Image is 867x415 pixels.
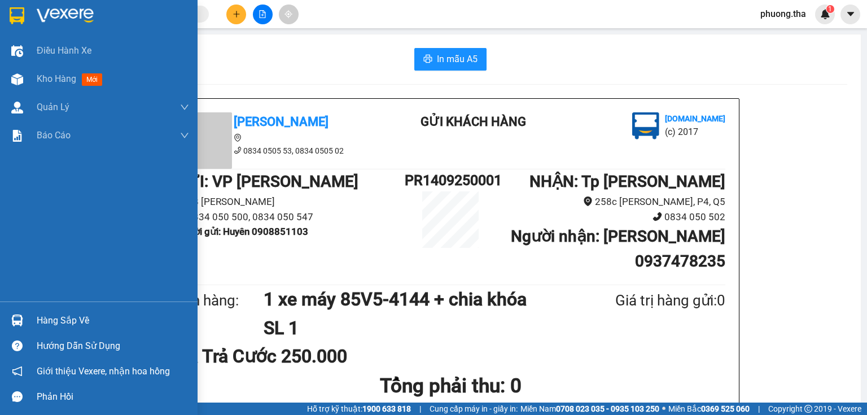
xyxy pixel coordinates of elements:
span: phone [234,146,242,154]
div: Giá trị hàng gửi: 0 [561,289,725,312]
h1: 1 xe máy 85V5-4144 + chia khóa [264,285,561,313]
span: Báo cáo [37,128,71,142]
span: message [12,391,23,402]
button: printerIn mẫu A5 [414,48,487,71]
span: Quản Lý [37,100,69,114]
span: Điều hành xe [37,43,91,58]
span: Cung cấp máy in - giấy in: [430,403,518,415]
li: 0834 050 500, 0834 050 547 [176,209,405,225]
div: Hàng sắp về [37,312,189,329]
span: plus [233,10,240,18]
b: Người nhận : [PERSON_NAME] 0937478235 [511,227,725,270]
span: In mẫu A5 [437,52,478,66]
span: mới [82,73,102,86]
h1: SL 1 [264,314,561,342]
button: aim [279,5,299,24]
span: caret-down [846,9,856,19]
b: Gửi khách hàng [421,115,526,129]
img: warehouse-icon [11,102,23,113]
div: Tên hàng: [176,289,264,312]
span: Miền Bắc [668,403,750,415]
span: | [419,403,421,415]
span: phone [653,212,662,221]
span: ⚪️ [662,407,665,411]
img: logo-vxr [10,7,24,24]
b: Người gửi : Huyên 0908851103 [176,226,308,237]
img: warehouse-icon [11,73,23,85]
li: (c) 2017 [665,125,725,139]
span: Hỗ trợ kỹ thuật: [307,403,411,415]
img: icon-new-feature [820,9,830,19]
span: notification [12,366,23,377]
b: GỬI : VP [PERSON_NAME] [176,172,358,191]
li: 08 [PERSON_NAME] [176,194,405,209]
img: warehouse-icon [11,45,23,57]
div: Hướng dẫn sử dụng [37,338,189,355]
li: 0834 050 502 [496,209,725,225]
img: solution-icon [11,130,23,142]
div: Đã Trả Cước 250.000 [176,342,357,370]
strong: 1900 633 818 [362,404,411,413]
b: [PERSON_NAME] [234,115,329,129]
span: copyright [804,405,812,413]
div: Phản hồi [37,388,189,405]
span: down [180,103,189,112]
span: Giới thiệu Vexere, nhận hoa hồng [37,364,170,378]
span: environment [234,134,242,142]
span: Kho hàng [37,73,76,84]
button: file-add [253,5,273,24]
li: 0834 0505 53, 0834 0505 02 [176,145,379,157]
b: [DOMAIN_NAME] [665,114,725,123]
span: phuong.tha [751,7,815,21]
span: | [758,403,760,415]
strong: 0708 023 035 - 0935 103 250 [556,404,659,413]
h1: Tổng phải thu: 0 [176,370,725,401]
img: warehouse-icon [11,314,23,326]
h1: PR1409250001 [405,169,496,191]
span: printer [423,54,432,65]
span: question-circle [12,340,23,351]
button: plus [226,5,246,24]
b: NHẬN : Tp [PERSON_NAME] [529,172,725,191]
img: logo.jpg [632,112,659,139]
sup: 1 [826,5,834,13]
span: environment [583,196,593,206]
span: file-add [259,10,266,18]
span: 1 [828,5,832,13]
button: caret-down [840,5,860,24]
span: aim [284,10,292,18]
span: down [180,131,189,140]
strong: 0369 525 060 [701,404,750,413]
li: 258c [PERSON_NAME], P4, Q5 [496,194,725,209]
span: Miền Nam [520,403,659,415]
